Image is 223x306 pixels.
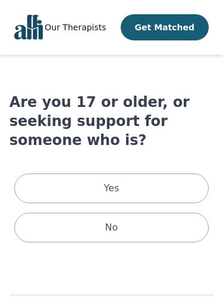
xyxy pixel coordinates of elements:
img: alli logo [14,15,43,40]
p: Yes [104,181,120,195]
h1: Are you 17 or older, or seeking support for someone who is? [10,93,214,150]
span: Our Therapists [45,23,106,32]
button: Get Matched [121,14,209,40]
a: Our Therapists [45,20,106,34]
p: No [105,220,118,235]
